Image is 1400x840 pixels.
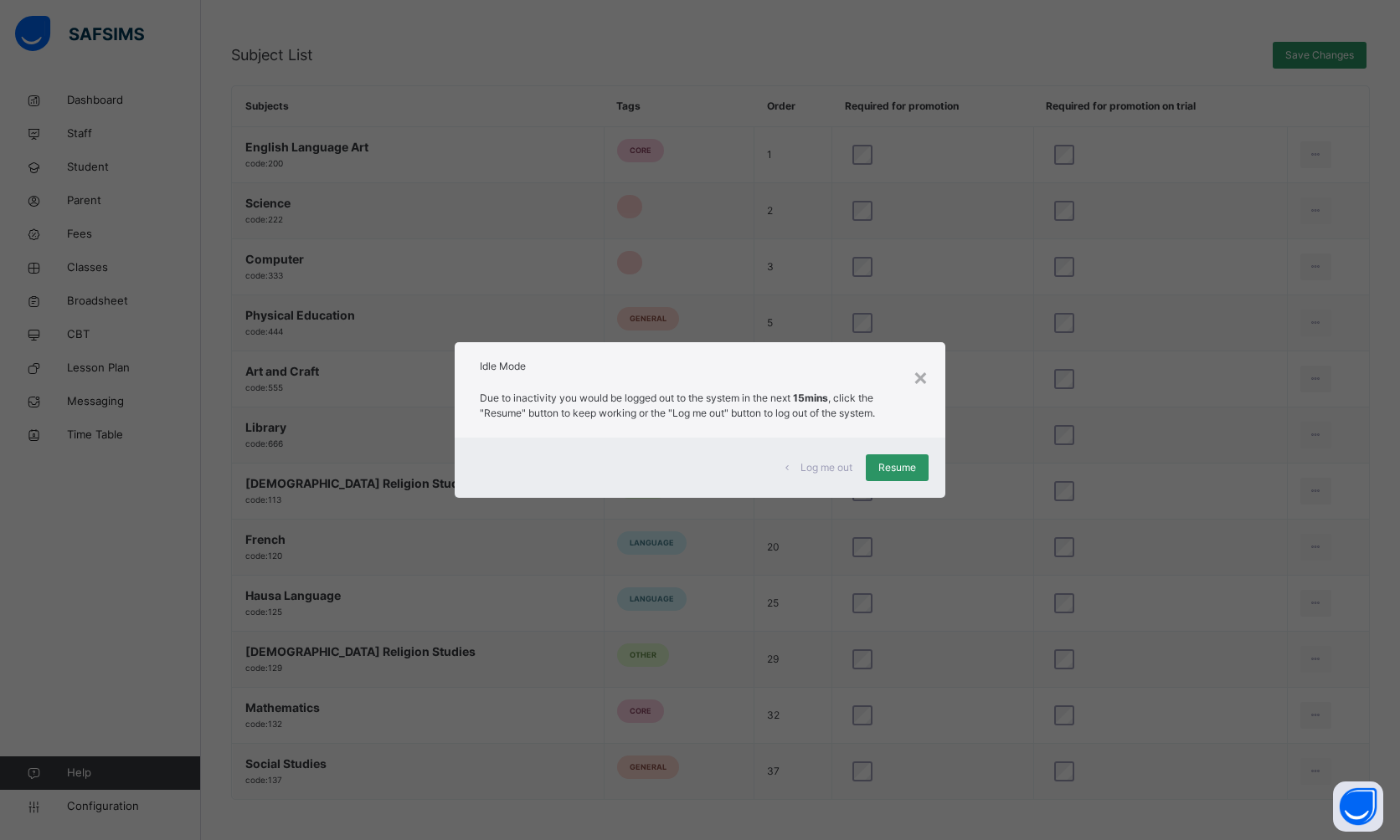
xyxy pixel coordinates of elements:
p: Due to inactivity you would be logged out to the system in the next , click the "Resume" button t... [480,391,919,421]
span: Log me out [800,460,852,475]
button: Open asap [1333,781,1383,832]
span: Resume [878,460,916,475]
div: × [913,359,929,394]
h2: Idle Mode [480,359,919,374]
strong: 15mins [793,392,828,404]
